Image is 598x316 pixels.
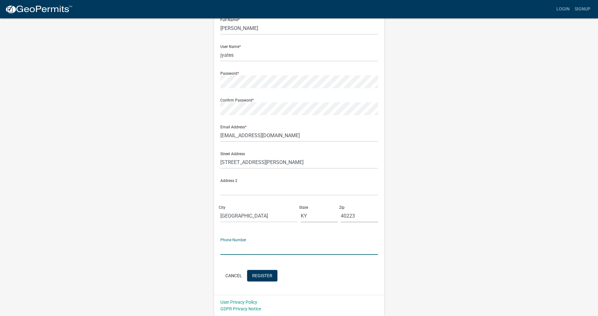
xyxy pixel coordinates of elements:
[554,3,572,15] a: Login
[572,3,593,15] a: Signup
[252,273,272,278] span: Register
[247,270,277,281] button: Register
[220,270,247,281] button: Cancel
[220,306,261,311] a: GDPR Privacy Notice
[220,300,257,305] a: User Privacy Policy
